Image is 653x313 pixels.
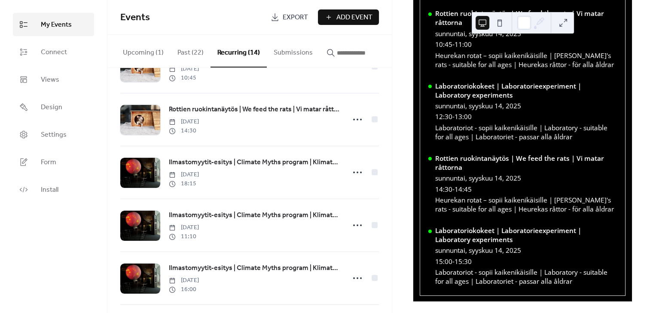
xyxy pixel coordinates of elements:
[169,170,199,179] span: [DATE]
[435,257,452,266] span: 15:00
[41,20,72,30] span: My Events
[452,112,455,121] span: -
[13,13,94,36] a: My Events
[169,263,340,273] span: Ilmastomyytit-esitys | Climate Myths program | Klimatmyter-programmet
[13,68,94,91] a: Views
[169,285,199,294] span: 16:00
[13,178,94,201] a: Install
[169,126,199,135] span: 14:30
[169,210,340,221] a: Ilmastomyytit-esitys | Climate Myths program | Klimatmyter-programmet
[435,29,617,38] div: sunnuntai, syyskuu 14, 2025
[435,185,452,194] span: 14:30
[116,35,171,67] button: Upcoming (1)
[452,257,455,266] span: -
[169,104,340,115] a: Rottien ruokintanäytös | We feed the rats | Vi matar råttorna
[13,95,94,119] a: Design
[171,35,211,67] button: Past (22)
[435,101,617,110] div: sunnuntai, syyskuu 14, 2025
[169,179,199,188] span: 18:15
[211,35,267,68] button: Recurring (14)
[264,9,314,25] a: Export
[435,40,452,49] span: 10:45
[318,9,379,25] button: Add Event
[435,174,617,183] div: sunnuntai, syyskuu 14, 2025
[169,74,199,83] span: 10:45
[41,157,56,168] span: Form
[435,112,452,121] span: 12:30
[455,112,472,121] span: 13:00
[169,64,199,74] span: [DATE]
[435,123,617,141] div: Laboratoriot - sopii kaikenikäisille | Laboratory - suitable for all ages | Laboratoriet - passar...
[435,154,617,172] div: Rottien ruokintanäytös | We feed the rats | Vi matar råttorna
[169,117,199,126] span: [DATE]
[435,82,617,100] div: Laboratoriokokeet | Laboratorieexperiment | Laboratory experiments
[169,263,340,274] a: Ilmastomyytit-esitys | Climate Myths program | Klimatmyter-programmet
[13,40,94,64] a: Connect
[41,75,59,85] span: Views
[169,223,199,232] span: [DATE]
[435,51,617,69] div: Heurekan rotat – sopii kaikenikäisille | [PERSON_NAME]'s rats - suitable for all ages | Heurekas ...
[452,185,455,194] span: -
[435,246,617,255] div: sunnuntai, syyskuu 14, 2025
[120,8,150,27] span: Events
[41,102,62,113] span: Design
[41,185,58,195] span: Install
[336,12,372,23] span: Add Event
[435,9,617,27] div: Rottien ruokintanäytös | We feed the rats | Vi matar råttorna
[455,40,472,49] span: 11:00
[455,257,472,266] span: 15:30
[435,226,617,244] div: Laboratoriokokeet | Laboratorieexperiment | Laboratory experiments
[452,40,455,49] span: -
[41,130,67,140] span: Settings
[13,150,94,174] a: Form
[169,210,340,221] span: Ilmastomyytit-esitys | Climate Myths program | Klimatmyter-programmet
[435,268,617,286] div: Laboratoriot - sopii kaikenikäisille | Laboratory - suitable for all ages | Laboratoriet - passar...
[169,157,340,168] a: Ilmastomyytit-esitys | Climate Myths program | Klimatmyter-programmet
[169,276,199,285] span: [DATE]
[169,232,199,241] span: 11:10
[283,12,308,23] span: Export
[455,185,472,194] span: 14:45
[13,123,94,146] a: Settings
[267,35,320,67] button: Submissions
[435,196,617,214] div: Heurekan rotat – sopii kaikenikäisille | [PERSON_NAME]'s rats - suitable for all ages | Heurekas ...
[41,47,67,58] span: Connect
